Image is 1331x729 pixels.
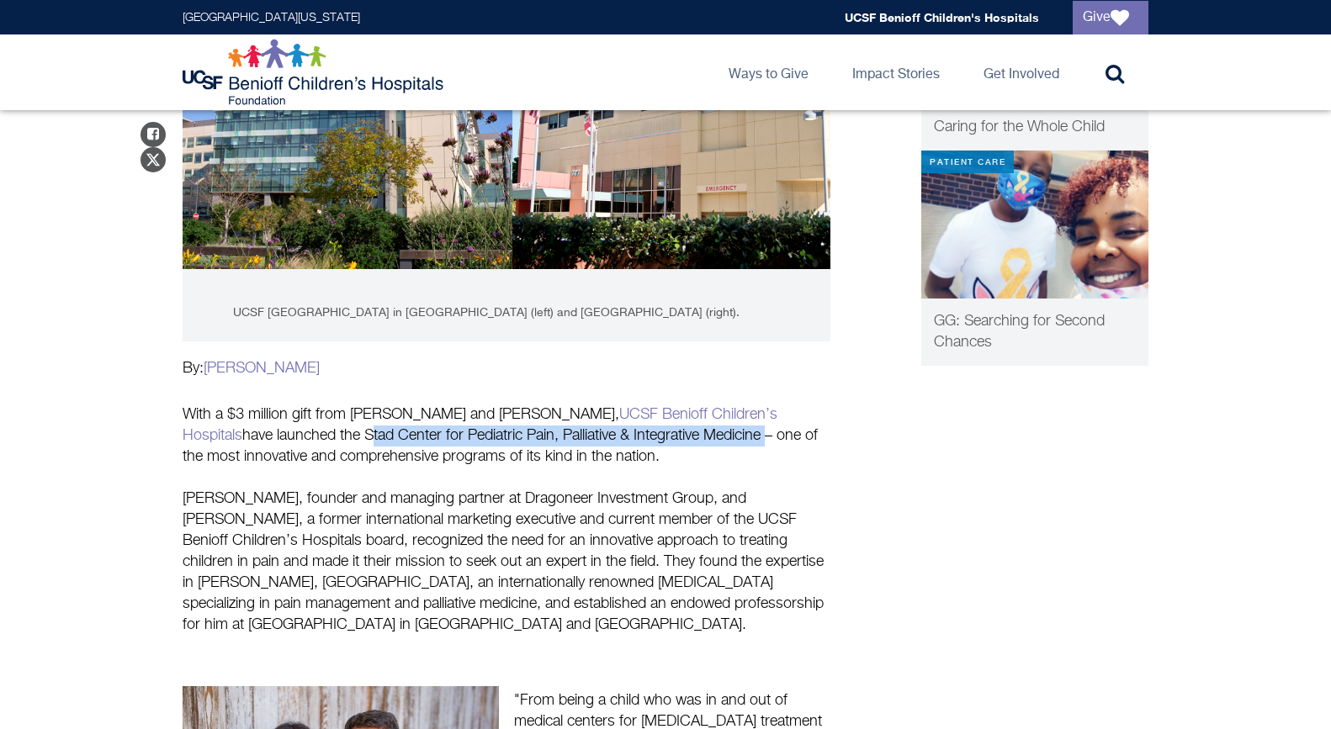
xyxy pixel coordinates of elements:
span: Caring for the Whole Child [934,119,1105,135]
p: With a $3 million gift from [PERSON_NAME] and [PERSON_NAME], have launched the Stad Center for Pe... [183,404,830,468]
p: [PERSON_NAME], founder and managing partner at Dragoneer Investment Group, and [PERSON_NAME], a f... [183,489,830,636]
img: Gigi and her mom [921,151,1148,299]
a: UCSF Benioff Children’s Hospitals [183,407,777,443]
a: [PERSON_NAME] [204,361,320,376]
div: Patient Care [921,151,1014,173]
a: UCSF Benioff Children's Hospitals [845,10,1039,24]
figcaption: UCSF [GEOGRAPHIC_DATA] in [GEOGRAPHIC_DATA] (left) and [GEOGRAPHIC_DATA] (right). [183,269,830,341]
span: GG: Searching for Second Chances [934,314,1105,350]
a: Impact Stories [839,34,953,110]
a: [GEOGRAPHIC_DATA][US_STATE] [183,12,360,24]
a: Ways to Give [715,34,822,110]
p: By: [183,358,830,379]
a: Patient Care Gigi and her mom GG: Searching for Second Chances [921,151,1148,367]
a: Give [1073,1,1148,34]
a: Get Involved [970,34,1073,110]
img: Logo for UCSF Benioff Children's Hospitals Foundation [183,39,448,106]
